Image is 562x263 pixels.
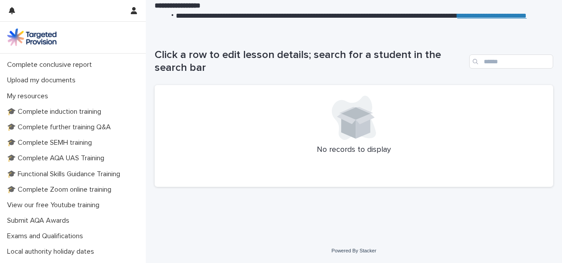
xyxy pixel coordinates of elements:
[165,145,543,155] p: No records to display
[4,123,118,131] p: 🎓 Complete further training Q&A
[331,248,376,253] a: Powered By Stacker
[4,154,111,162] p: 🎓 Complete AQA UAS Training
[4,139,99,147] p: 🎓 Complete SEMH training
[4,217,76,225] p: Submit AQA Awards
[4,92,55,101] p: My resources
[4,76,83,85] p: Upload my documents
[4,170,127,178] p: 🎓 Functional Skills Guidance Training
[7,28,57,46] img: M5nRWzHhSzIhMunXDL62
[469,54,553,69] input: Search
[155,49,466,74] h1: Click a row to edit lesson details; search for a student in the search bar
[4,186,118,194] p: 🎓 Complete Zoom online training
[4,61,99,69] p: Complete conclusive report
[4,248,101,256] p: Local authority holiday dates
[4,232,90,240] p: Exams and Qualifications
[4,201,106,209] p: View our free Youtube training
[4,108,108,116] p: 🎓 Complete induction training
